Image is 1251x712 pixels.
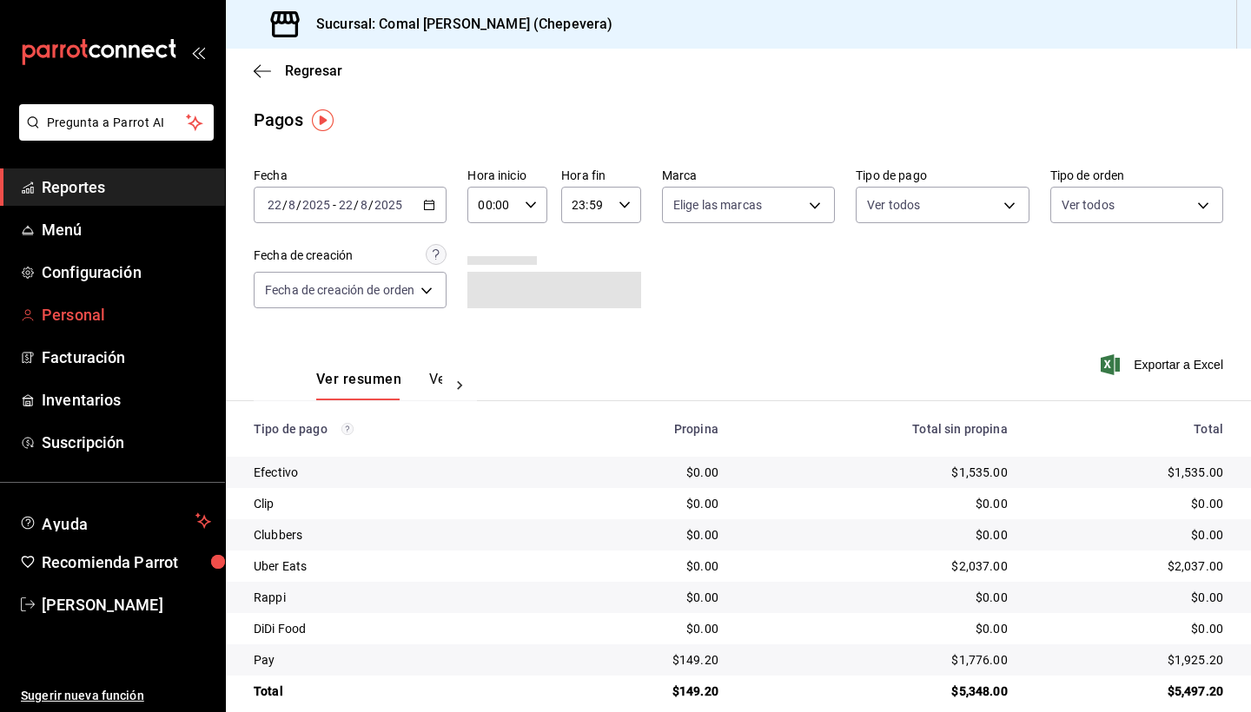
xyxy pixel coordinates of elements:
[333,198,336,212] span: -
[316,371,401,400] button: Ver resumen
[42,218,211,241] span: Menú
[42,303,211,326] span: Personal
[47,114,187,132] span: Pregunta a Parrot AI
[12,126,214,144] a: Pregunta a Parrot AI
[467,169,547,181] label: Hora inicio
[746,682,1008,700] div: $5,348.00
[354,198,359,212] span: /
[573,557,718,575] div: $0.00
[867,196,920,214] span: Ver todos
[254,526,545,544] div: Clubbers
[312,109,334,131] img: Tooltip marker
[573,495,718,512] div: $0.00
[746,557,1008,575] div: $2,037.00
[254,682,545,700] div: Total
[254,464,545,481] div: Efectivo
[561,169,641,181] label: Hora fin
[338,198,354,212] input: --
[360,198,368,212] input: --
[42,346,211,369] span: Facturación
[254,495,545,512] div: Clip
[1036,464,1223,481] div: $1,535.00
[42,511,189,531] span: Ayuda
[856,169,1029,181] label: Tipo de pago
[746,651,1008,669] div: $1,776.00
[673,196,762,214] span: Elige las marcas
[573,464,718,481] div: $0.00
[42,431,211,454] span: Suscripción
[1036,422,1223,436] div: Total
[254,589,545,606] div: Rappi
[1036,557,1223,575] div: $2,037.00
[662,169,835,181] label: Marca
[374,198,403,212] input: ----
[573,422,718,436] div: Propina
[21,687,211,705] span: Sugerir nueva función
[1036,620,1223,637] div: $0.00
[746,526,1008,544] div: $0.00
[42,260,211,284] span: Configuración
[254,107,303,133] div: Pagos
[341,423,354,435] svg: Los pagos realizados con Pay y otras terminales son montos brutos.
[1036,495,1223,512] div: $0.00
[1036,682,1223,700] div: $5,497.20
[19,104,214,141] button: Pregunta a Parrot AI
[254,620,545,637] div: DiDi Food
[573,651,718,669] div: $149.20
[573,589,718,606] div: $0.00
[573,620,718,637] div: $0.00
[288,198,296,212] input: --
[316,371,442,400] div: navigation tabs
[746,620,1008,637] div: $0.00
[42,175,211,199] span: Reportes
[267,198,282,212] input: --
[254,247,353,265] div: Fecha de creación
[302,14,612,35] h3: Sucursal: Comal [PERSON_NAME] (Chepevera)
[1036,589,1223,606] div: $0.00
[746,464,1008,481] div: $1,535.00
[573,682,718,700] div: $149.20
[191,45,205,59] button: open_drawer_menu
[1036,526,1223,544] div: $0.00
[282,198,288,212] span: /
[42,593,211,616] span: [PERSON_NAME]
[746,589,1008,606] div: $0.00
[368,198,374,212] span: /
[1104,354,1223,375] button: Exportar a Excel
[746,495,1008,512] div: $0.00
[285,63,342,79] span: Regresar
[746,422,1008,436] div: Total sin propina
[301,198,331,212] input: ----
[296,198,301,212] span: /
[573,526,718,544] div: $0.00
[254,63,342,79] button: Regresar
[42,388,211,412] span: Inventarios
[254,557,545,575] div: Uber Eats
[254,651,545,669] div: Pay
[429,371,494,400] button: Ver pagos
[265,281,414,299] span: Fecha de creación de orden
[254,422,545,436] div: Tipo de pago
[1036,651,1223,669] div: $1,925.20
[1050,169,1223,181] label: Tipo de orden
[254,169,447,181] label: Fecha
[1062,196,1115,214] span: Ver todos
[42,550,211,574] span: Recomienda Parrot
